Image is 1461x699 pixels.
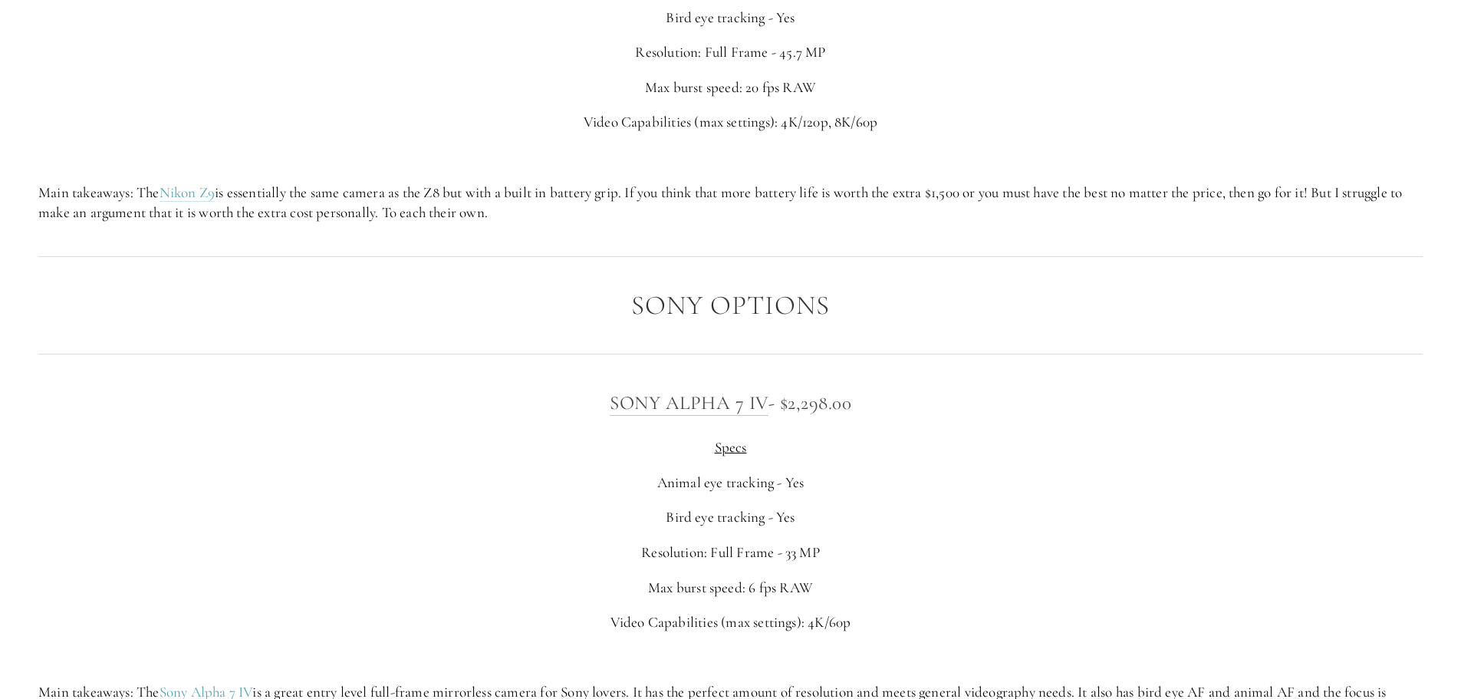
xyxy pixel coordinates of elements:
[38,291,1423,321] h2: Sony Options
[38,387,1423,418] h3: - $2,298.00
[38,8,1423,28] p: Bird eye tracking - Yes
[38,77,1423,98] p: Max burst speed: 20 fps RAW
[38,473,1423,493] p: Animal eye tracking - Yes
[715,438,747,456] span: Specs
[610,391,768,416] a: Sony Alpha 7 IV
[38,112,1423,133] p: Video Capabilities (max settings): 4K/120p, 8K/60p
[38,612,1423,633] p: Video Capabilities (max settings): 4K/60p
[38,507,1423,528] p: Bird eye tracking - Yes
[38,542,1423,563] p: Resolution: Full Frame - 33 MP
[38,183,1423,223] p: Main takeaways: The is essentially the same camera as the Z8 but with a built in battery grip. If...
[38,578,1423,598] p: Max burst speed: 6 fps RAW
[38,42,1423,63] p: Resolution: Full Frame - 45.7 MP
[160,183,216,203] a: Nikon Z9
